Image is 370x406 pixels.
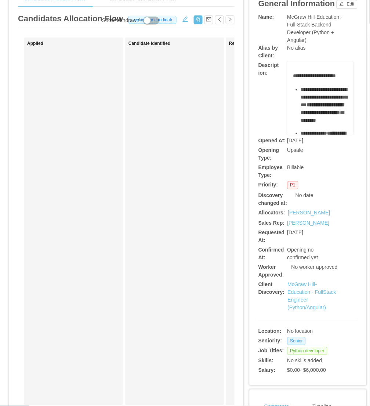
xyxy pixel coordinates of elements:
[287,337,306,345] span: Senior
[287,247,318,261] span: Opening no confirmed yet
[204,15,213,24] button: icon: mail
[288,282,336,311] a: McGraw Hill-Education - FullStack Engineer (Python/Angular)
[287,147,304,153] span: Upsale
[258,247,284,261] b: Confirmed At:
[258,367,276,373] b: Salary:
[287,367,326,373] span: $0.00 - $6,000.00
[291,264,338,270] span: No worker approved
[287,230,304,236] span: [DATE]
[102,17,139,25] div: Show withdrawn
[287,220,330,226] a: [PERSON_NAME]
[258,62,279,76] b: Description:
[287,347,327,355] span: Python developer
[258,193,287,206] b: Discovery changed at:
[287,14,343,43] span: McGraw Hill-Education - Full-Stack Backend Developer (Python + Angular)
[258,358,273,364] b: Skills:
[258,328,282,334] b: Location:
[128,41,231,46] h1: Candidate Identified
[179,15,191,22] button: icon: edit
[295,193,313,199] span: No date
[226,15,235,24] button: icon: right
[287,164,304,170] span: Billable
[194,15,203,24] button: icon: usergroup-add
[293,72,348,146] div: rdw-editor
[258,338,282,344] b: Seniority:
[288,209,330,217] a: [PERSON_NAME]
[258,210,285,216] b: Allocators:
[229,41,332,46] h1: Ready for Interview
[287,328,337,335] div: No location
[258,45,278,58] b: Alias by Client:
[287,138,304,143] span: [DATE]
[215,15,224,24] button: icon: left
[258,230,285,243] b: Requested At:
[27,41,130,46] h1: Applied
[18,13,123,25] article: Candidates Allocation Flow
[287,358,322,364] span: No skills added
[258,220,285,226] b: Sales Rep:
[258,348,284,354] b: Job Titles:
[258,182,278,188] b: Priority:
[258,138,286,143] b: Opened At:
[287,45,306,51] span: No alias
[128,16,177,24] span: Looking for candidate
[258,14,274,20] b: Name:
[258,147,279,161] b: Opening Type:
[258,164,283,178] b: Employee Type:
[287,61,353,135] div: rdw-wrapper
[258,264,284,278] b: Worker Approved:
[287,181,299,189] span: P1
[258,282,285,295] b: Client Discovery:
